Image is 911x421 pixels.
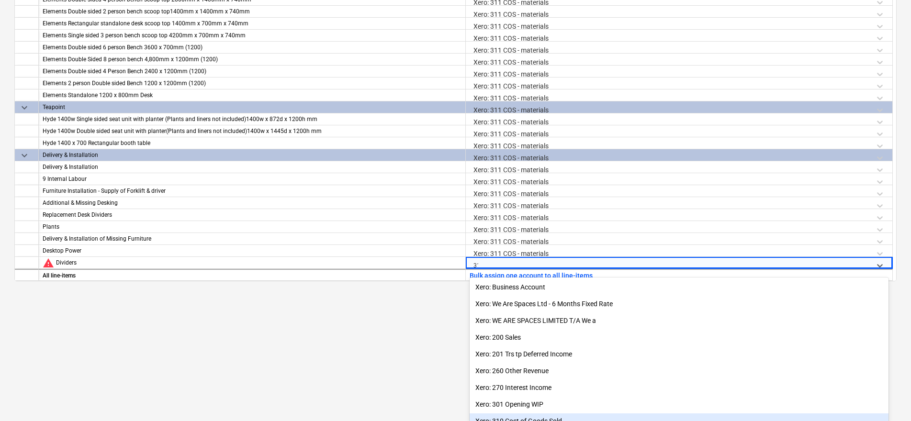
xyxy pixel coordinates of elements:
div: Additional & Missing Desking [43,197,461,209]
iframe: Chat Widget [863,375,911,421]
div: Elements 2 person Double sided Bench 1200 x 1200mm (1200) [43,78,461,89]
div: Delivery & Installation [43,161,461,173]
div: Elements Standalone 1200 x 800mm Desk [43,89,461,101]
div: Desktop Power [43,245,461,257]
div: Plants [43,221,461,233]
span: keyboard_arrow_down [19,102,30,113]
div: Hyde 1400 x 700 Rectangular booth table [43,137,461,149]
div: Elements Double sided 6 person Bench 3600 x 700mm (1200) [43,42,461,54]
div: Delivery & Installation [43,149,461,161]
div: Xero: WE ARE SPACES LIMITED T/A We a [470,313,889,328]
button: Bulk assign one account to all line-items [470,270,593,282]
div: Xero: 270 Interest Income [470,380,889,395]
div: Xero: 200 Sales [470,330,889,345]
div: Furniture Installation - Supply of Forklift & driver [43,185,461,197]
div: Elements Rectangular standalone desk scoop top 1400mm x 700mm x 740mm [43,18,461,30]
span: No accounting account chosen for line-item. Line-item is not allowed to be connected to cost docu... [43,257,54,268]
div: Elements Double sided 4 Person Bench 2400 x 1200mm (1200) [43,66,461,78]
div: Delivery & Installation of Missing Furniture [43,233,461,245]
div: Elements Single sided 3 person bench scoop top 4200mm x 700mm x 740mm [43,30,461,42]
div: Dividers [56,257,461,269]
div: Hyde 1400w Double sided seat unit with planter(Plants and liners not included)1400w x 1445d x 120... [43,125,461,137]
div: Teapoint [43,101,461,113]
div: Hyde 1400w Single sided seat unit with planter (Plants and liners not included)1400w x 872d x 120... [43,113,461,125]
div: Replacement Desk Dividers [43,209,461,221]
div: Xero: Business Account [470,279,889,295]
span: keyboard_arrow_down [19,150,30,161]
div: 9 Internal Labour [43,173,461,185]
div: All line-items [39,269,466,281]
div: Xero: 260 Other Revenue [470,363,889,378]
div: Elements Double Sided 8 person bench 4,800mm x 1200mm (1200) [43,54,461,66]
div: Xero: We Are Spaces Ltd - 6 Months Fixed Rate [470,296,889,311]
div: Xero: 301 Opening WIP [470,397,889,412]
div: Elements Double sided 2 person bench scoop top1400mm x 1400mm x 740mm [43,6,461,18]
div: Xero: 201 Trs tp Deferred Income [470,346,889,362]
